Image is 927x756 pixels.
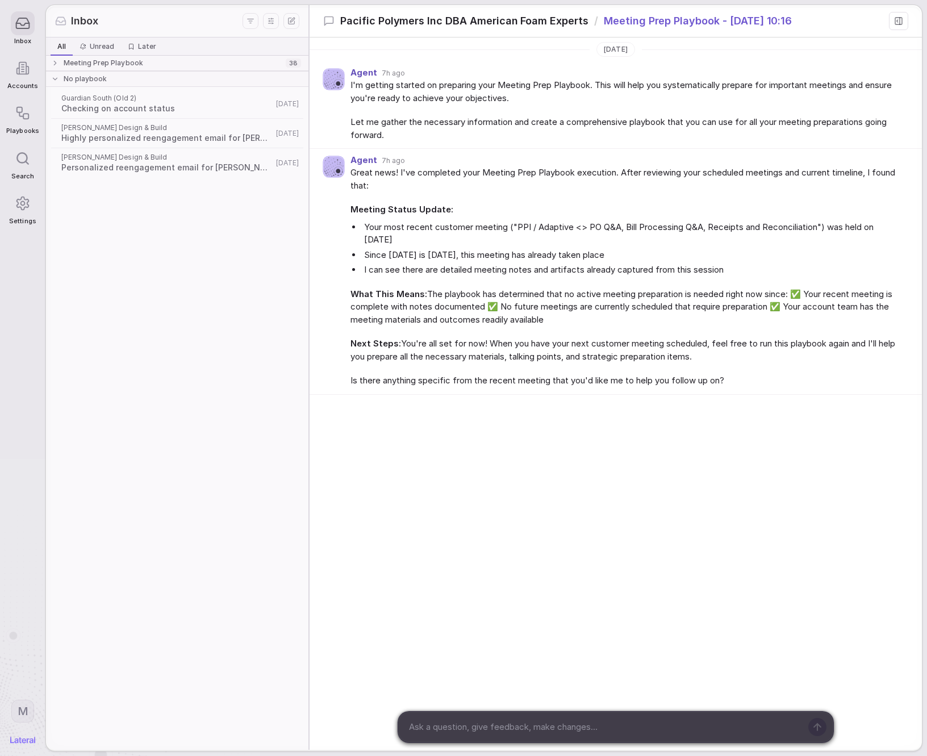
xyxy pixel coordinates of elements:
[286,59,301,68] span: 38
[61,132,273,144] span: Highly personalized reengagement email for [PERSON_NAME] Design & Build
[594,14,598,28] span: /
[138,42,156,51] span: Later
[61,153,273,162] span: [PERSON_NAME] Design & Build
[350,374,904,387] span: Is there anything specific from the recent meeting that you'd like me to help you follow up on?
[64,59,143,68] span: Meeting Prep Playbook
[6,51,39,95] a: Accounts
[57,42,66,51] span: All
[350,204,453,215] strong: Meeting Status Update:
[350,289,427,299] strong: What This Means:
[362,264,904,277] li: I can see there are detailed meeting notes and artifacts already captured from this session
[340,14,588,28] span: Pacific Polymers Inc DBA American Foam Experts
[350,79,904,105] span: I'm getting started on preparing your Meeting Prep Playbook. This will help you systematically pr...
[323,69,344,90] img: Agent avatar
[44,71,310,87] div: No playbook
[263,13,279,29] button: Display settings
[604,14,792,28] span: Meeting Prep Playbook - [DATE] 10:16
[283,13,299,29] button: New thread
[44,55,310,71] div: Meeting Prep Playbook38
[350,156,377,165] span: Agent
[18,704,28,719] span: M
[64,74,107,83] span: No playbook
[323,156,344,177] img: Agent avatar
[11,173,34,180] span: Search
[61,103,273,114] span: Checking on account status
[61,123,273,132] span: [PERSON_NAME] Design & Build
[362,221,904,247] li: Your most recent customer meeting ("PPI / Adaptive <> PO Q&A, Bill Processing Q&A, Receipts and R...
[90,42,114,51] span: Unread
[7,82,38,90] span: Accounts
[350,166,904,192] span: Great news! I've completed your Meeting Prep Playbook execution. After reviewing your scheduled m...
[350,68,377,78] span: Agent
[61,94,273,103] span: Guardian South (Old 2)
[243,13,258,29] button: Filters
[350,288,904,327] span: The playbook has determined that no active meeting preparation is needed right now since: ✅ Your ...
[350,338,401,349] strong: Next Steps:
[49,89,306,119] a: Guardian South (Old 2)Checking on account status[DATE]
[382,69,405,78] span: 7h ago
[276,158,299,168] span: [DATE]
[276,99,299,108] span: [DATE]
[6,186,39,231] a: Settings
[604,45,627,54] span: [DATE]
[49,119,306,148] a: [PERSON_NAME] Design & BuildHighly personalized reengagement email for [PERSON_NAME] Design & Bui...
[61,162,273,173] span: Personalized reengagement email for [PERSON_NAME] Design & Build
[382,156,405,165] span: 7h ago
[10,737,35,744] img: Lateral
[350,116,904,141] span: Let me gather the necessary information and create a comprehensive playbook that you can use for ...
[362,249,904,262] li: Since [DATE] is [DATE], this meeting has already taken place
[9,218,36,225] span: Settings
[71,14,98,28] span: Inbox
[14,37,31,45] span: Inbox
[6,95,39,140] a: Playbooks
[350,337,904,363] span: You're all set for now! When you have your next customer meeting scheduled, feel free to run this...
[276,129,299,138] span: [DATE]
[6,6,39,51] a: Inbox
[6,127,39,135] span: Playbooks
[49,148,306,178] a: [PERSON_NAME] Design & BuildPersonalized reengagement email for [PERSON_NAME] Design & Build[DATE]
